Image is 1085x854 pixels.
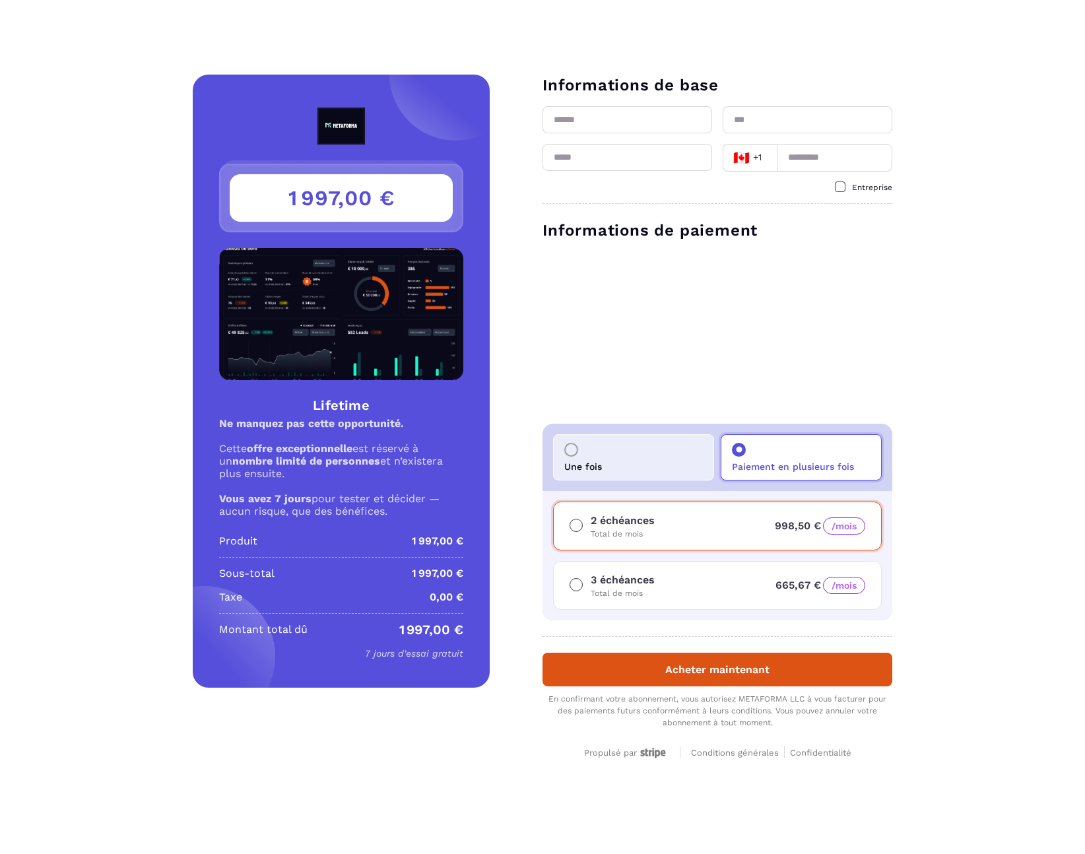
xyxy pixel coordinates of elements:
[542,220,892,241] h3: Informations de paiement
[230,174,453,222] h3: 1 997,00 €
[219,248,463,380] img: Product Image
[591,572,655,588] p: 3 échéances
[691,746,785,758] a: Conditions générales
[540,249,895,411] iframe: Cadre de saisie sécurisé pour le paiement
[219,645,463,661] p: 7 jours d'essai gratuit
[591,588,655,599] p: Total de mois
[564,461,602,472] p: Une fois
[219,417,404,430] strong: Ne manquez pas cette opportunité.
[542,75,892,96] h3: Informations de base
[691,748,779,758] span: Conditions générales
[591,529,655,539] p: Total de mois
[232,455,380,467] strong: nombre limité de personnes
[399,622,463,638] p: 1 997,00 €
[790,746,851,758] a: Confidentialité
[823,517,865,535] span: /mois
[823,577,865,594] span: /mois
[732,461,854,472] p: Paiement en plusieurs fois
[542,693,892,729] div: En confirmant votre abonnement, vous autorisez METAFORMA LLC à vous facturer pour des paiements f...
[767,148,772,168] input: Search for option
[775,579,865,591] span: 665,67 €
[219,442,463,480] p: Cette est réservé à un et n’existera plus ensuite.
[219,566,275,581] p: Sous-total
[733,148,750,167] span: 🇨🇦
[412,566,463,581] p: 1 997,00 €
[542,653,892,686] button: Acheter maintenant
[852,183,892,192] span: Entreprise
[219,533,257,549] p: Produit
[219,396,463,414] h4: Lifetime
[430,589,463,605] p: 0,00 €
[584,746,669,758] a: Propulsé par
[775,519,865,532] span: 998,50 €
[584,748,669,759] div: Propulsé par
[287,108,395,145] img: logo
[731,148,764,167] span: +1
[219,492,463,517] p: pour tester et décider — aucun risque, que des bénéfices.
[412,533,463,549] p: 1 997,00 €
[247,442,352,455] strong: offre exceptionnelle
[723,144,777,172] div: Search for option
[219,492,312,505] strong: Vous avez 7 jours
[790,748,851,758] span: Confidentialité
[591,513,655,529] p: 2 échéances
